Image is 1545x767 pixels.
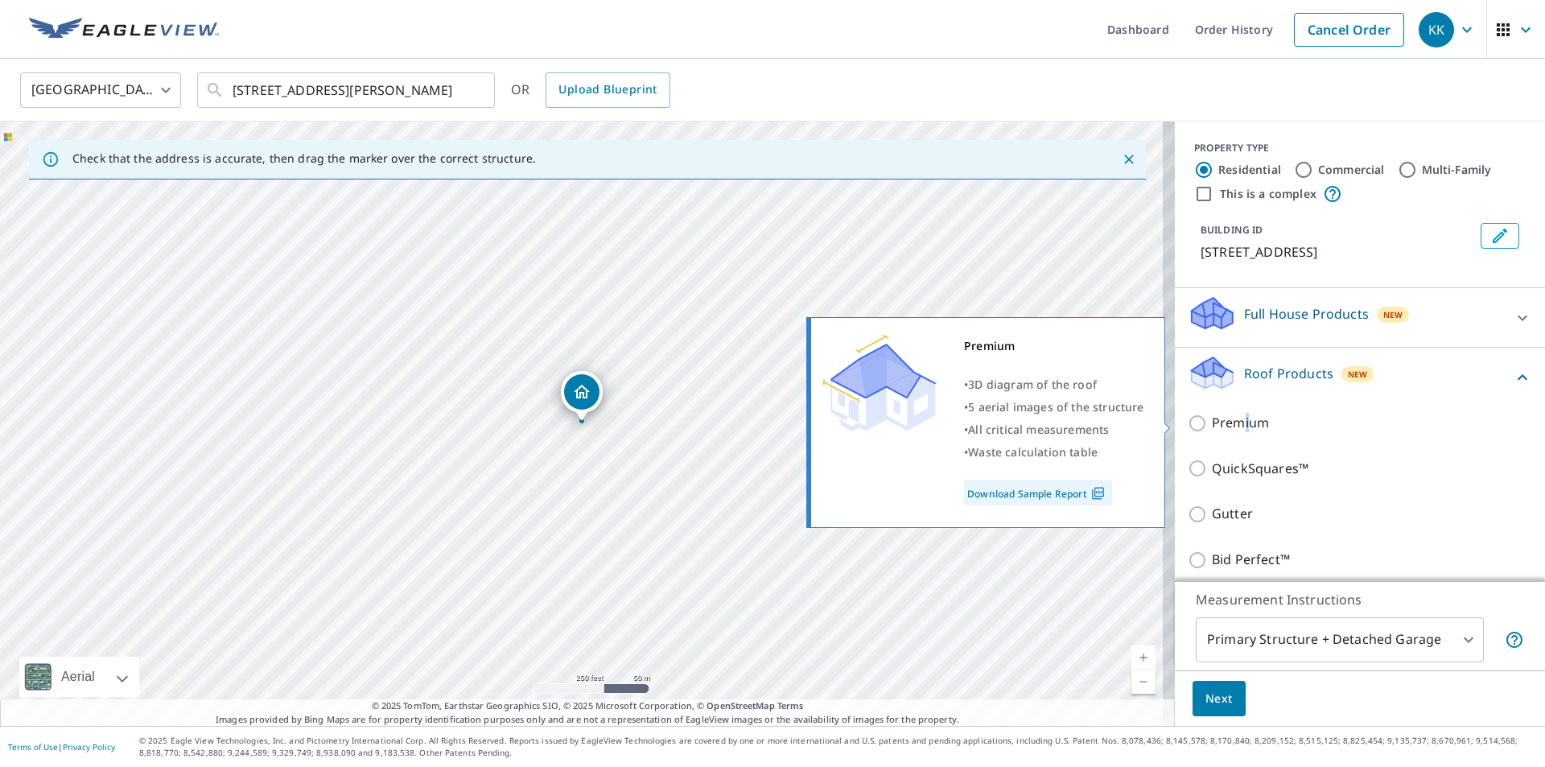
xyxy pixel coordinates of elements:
[968,444,1098,460] span: Waste calculation table
[1196,590,1524,609] p: Measurement Instructions
[1505,630,1524,649] span: Your report will include the primary structure and a detached garage if one exists.
[1481,223,1519,249] button: Edit building 1
[1212,550,1290,570] p: Bid Perfect™
[1383,308,1403,321] span: New
[968,422,1109,437] span: All critical measurements
[964,480,1112,505] a: Download Sample Report
[1205,689,1233,709] span: Next
[1119,149,1139,170] button: Close
[1348,368,1368,381] span: New
[1188,295,1532,340] div: Full House ProductsNew
[1422,162,1492,178] label: Multi-Family
[964,335,1144,357] div: Premium
[372,699,804,713] span: © 2025 TomTom, Earthstar Geographics SIO, © 2025 Microsoft Corporation, ©
[964,373,1144,396] div: •
[964,441,1144,464] div: •
[63,741,115,753] a: Privacy Policy
[233,68,462,113] input: Search by address or latitude-longitude
[1244,304,1369,324] p: Full House Products
[968,399,1143,414] span: 5 aerial images of the structure
[139,735,1537,759] p: © 2025 Eagle View Technologies, Inc. and Pictometry International Corp. All Rights Reserved. Repo...
[1131,670,1156,694] a: Current Level 17, Zoom Out
[561,371,603,421] div: Dropped pin, building 1, Residential property, 985 Vista Dr Gurnee, IL 60031
[1196,617,1484,662] div: Primary Structure + Detached Garage
[1131,645,1156,670] a: Current Level 17, Zoom In
[8,741,58,753] a: Terms of Use
[1220,186,1316,202] label: This is a complex
[72,151,536,166] p: Check that the address is accurate, then drag the marker over the correct structure.
[1201,223,1263,237] p: BUILDING ID
[1294,13,1404,47] a: Cancel Order
[1318,162,1385,178] label: Commercial
[546,72,669,108] a: Upload Blueprint
[964,419,1144,441] div: •
[1194,141,1526,155] div: PROPERTY TYPE
[1212,459,1308,479] p: QuickSquares™
[1218,162,1281,178] label: Residential
[777,699,804,711] a: Terms
[8,742,115,752] p: |
[20,68,181,113] div: [GEOGRAPHIC_DATA]
[1188,354,1532,400] div: Roof ProductsNew
[511,72,670,108] div: OR
[1244,364,1333,383] p: Roof Products
[29,18,219,42] img: EV Logo
[968,377,1097,392] span: 3D diagram of the roof
[1087,486,1109,501] img: Pdf Icon
[19,657,139,697] div: Aerial
[964,396,1144,419] div: •
[1212,413,1269,433] p: Premium
[823,335,936,431] img: Premium
[1419,12,1454,47] div: KK
[1201,242,1474,262] p: [STREET_ADDRESS]
[707,699,774,711] a: OpenStreetMap
[1212,504,1253,524] p: Gutter
[56,657,100,697] div: Aerial
[1193,681,1246,717] button: Next
[558,80,657,100] span: Upload Blueprint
